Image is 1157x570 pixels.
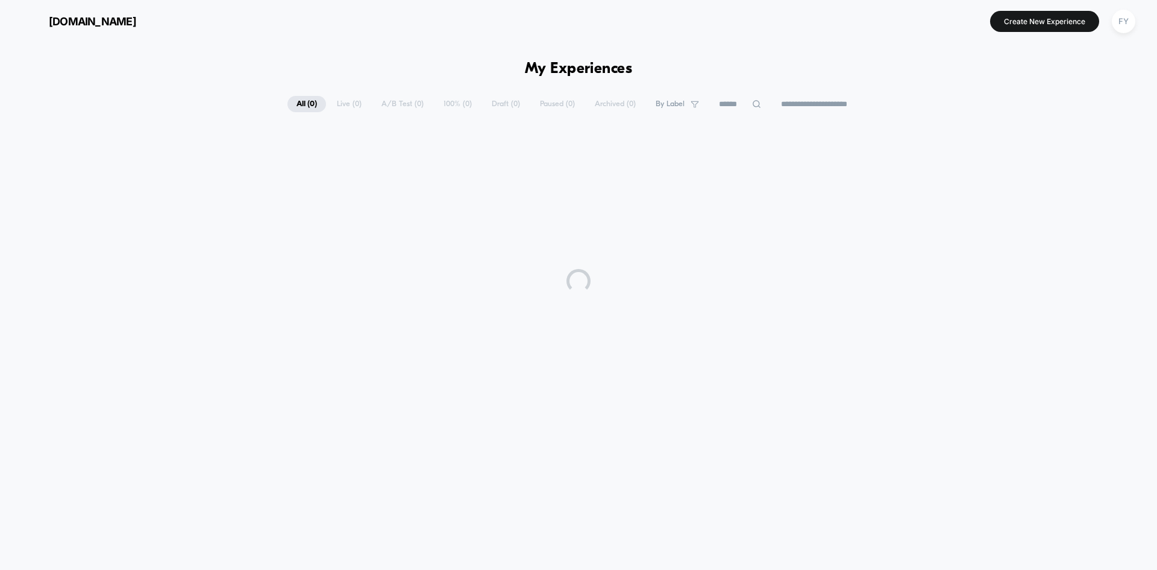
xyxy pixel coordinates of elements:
h1: My Experiences [525,60,633,78]
button: [DOMAIN_NAME] [18,11,140,31]
span: [DOMAIN_NAME] [49,15,136,28]
div: FY [1112,10,1135,33]
span: By Label [656,100,685,109]
span: All ( 0 ) [287,96,326,112]
button: Create New Experience [990,11,1099,32]
button: FY [1108,9,1139,34]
